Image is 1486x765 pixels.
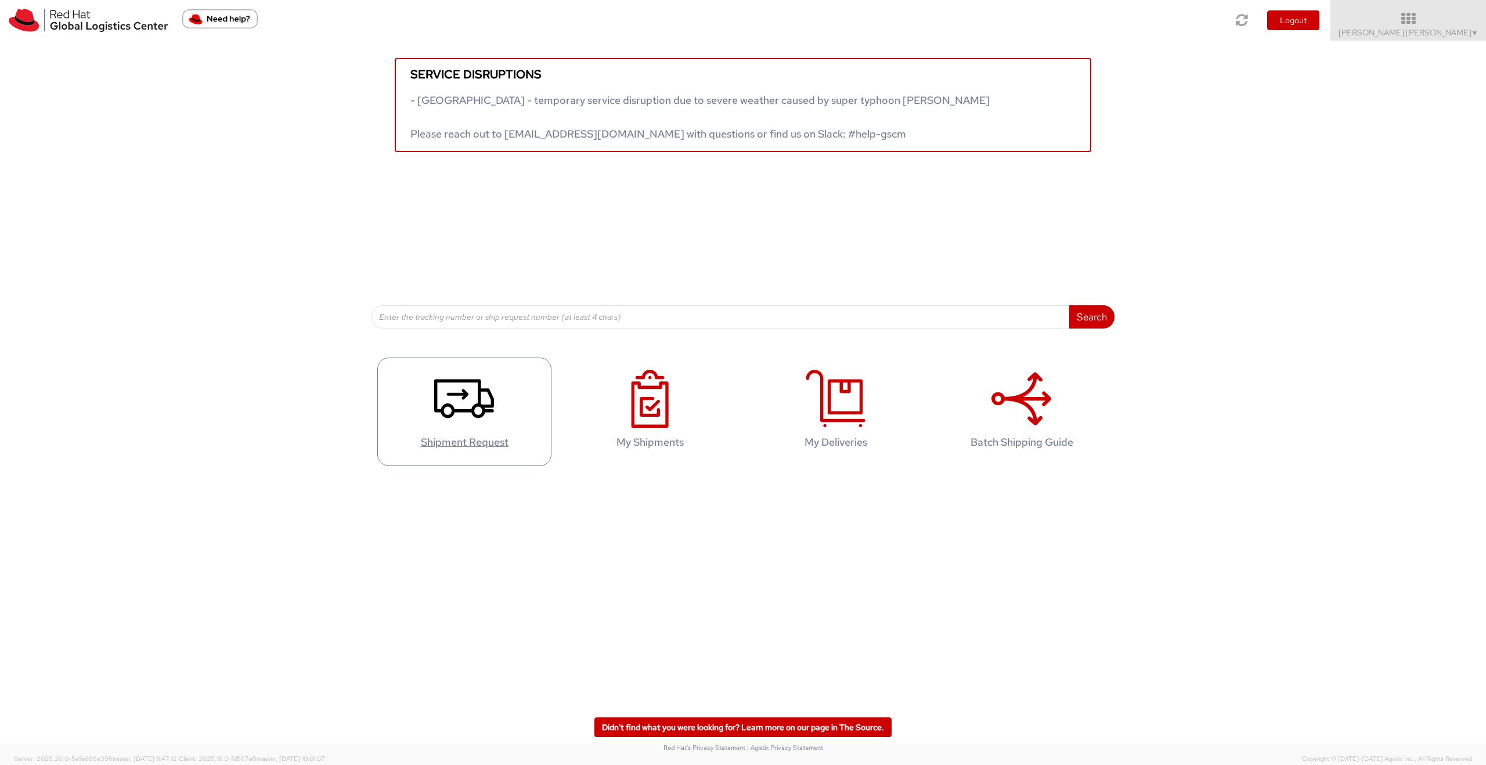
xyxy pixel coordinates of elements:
[257,755,325,763] span: master, [DATE] 10:01:07
[663,744,745,752] a: Red Hat's Privacy Statement
[1069,305,1114,329] button: Search
[182,9,258,28] button: Need help?
[9,9,168,32] img: rh-logistics-00dfa346123c4ec078e1.svg
[389,436,539,448] h4: Shipment Request
[179,755,325,763] span: Client: 2025.18.0-fd567a5
[935,358,1109,466] a: Batch Shipping Guide
[761,436,911,448] h4: My Deliveries
[747,744,823,752] a: | Agistix Privacy Statement
[377,358,551,466] a: Shipment Request
[371,305,1070,329] input: Enter the tracking number or ship request number (at least 4 chars)
[575,436,725,448] h4: My Shipments
[111,755,177,763] span: master, [DATE] 11:47:12
[563,358,737,466] a: My Shipments
[410,68,1076,81] h5: Service disruptions
[1339,27,1478,38] span: [PERSON_NAME] [PERSON_NAME]
[1302,755,1472,764] span: Copyright © [DATE]-[DATE] Agistix Inc., All Rights Reserved
[395,58,1091,152] a: Service disruptions - [GEOGRAPHIC_DATA] - temporary service disruption due to severe weather caus...
[1471,28,1478,38] span: ▼
[14,755,177,763] span: Server: 2025.20.0-5efa686e39f
[749,358,923,466] a: My Deliveries
[410,93,990,140] span: - [GEOGRAPHIC_DATA] - temporary service disruption due to severe weather caused by super typhoon ...
[947,436,1097,448] h4: Batch Shipping Guide
[594,717,892,737] a: Didn't find what you were looking for? Learn more on our page in The Source.
[1267,10,1319,30] button: Logout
